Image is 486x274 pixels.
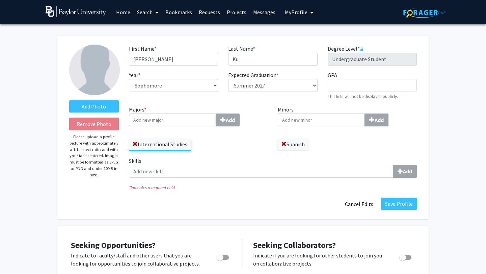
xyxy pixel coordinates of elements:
b: Add [375,117,384,123]
a: Bookmarks [162,0,195,24]
span: My Profile [285,9,307,16]
input: SkillsAdd [129,165,393,178]
button: Majors* [216,114,240,126]
label: Degree Level [328,45,364,53]
a: Search [134,0,162,24]
label: First Name [129,45,157,53]
a: Projects [223,0,250,24]
label: Spanish [278,139,308,150]
img: Baylor University Logo [46,6,106,17]
p: Please upload a profile picture with approximately a 1:1 aspect ratio and with your face centered... [69,134,119,178]
div: Toggle [214,251,233,261]
span: Seeking Collaborators? [253,240,336,250]
label: AddProfile Picture [69,100,119,113]
button: Cancel Edits [341,198,378,210]
iframe: Chat [5,244,29,269]
a: Messages [250,0,279,24]
img: ForagerOne Logo [403,7,446,18]
img: Profile Picture [69,45,120,95]
label: Skills [129,157,417,178]
button: Minors [364,114,388,126]
a: Home [113,0,134,24]
label: Year [129,71,141,79]
label: Majors [129,105,268,126]
input: Majors*Add [129,114,216,126]
b: Add [226,117,235,123]
small: This field will not be displayed publicly. [328,94,398,99]
button: Save Profile [381,198,417,210]
label: Last Name [228,45,255,53]
b: Add [403,168,412,175]
p: Indicate if you are looking for other students to join you on collaborative projects. [253,251,386,268]
button: Remove Photo [69,118,119,130]
a: Requests [195,0,223,24]
label: Expected Graduation [228,71,278,79]
i: Indicates a required field [129,184,417,191]
label: GPA [328,71,337,79]
div: Toggle [397,251,415,261]
svg: This information is provided and automatically updated by Baylor University and is not editable o... [360,47,364,51]
label: Minors [278,105,417,126]
label: International Studies [129,139,191,150]
button: Skills [393,165,417,178]
input: MinorsAdd [278,114,365,126]
p: Indicate to faculty/staff and other users that you are looking for opportunities to join collabor... [71,251,204,268]
span: Seeking Opportunities? [71,240,156,250]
